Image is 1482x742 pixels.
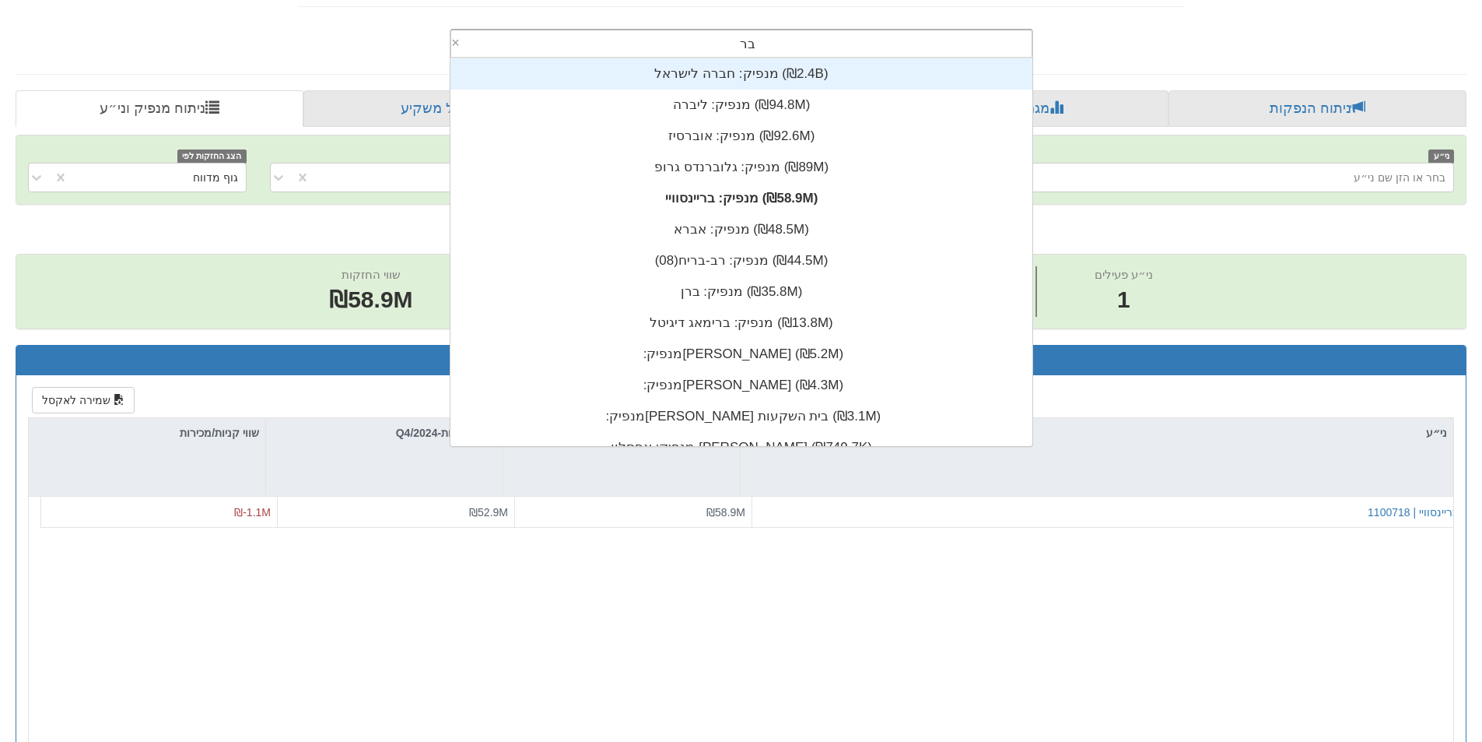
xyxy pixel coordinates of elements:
[450,58,1032,90] div: מנפיק: ‏חברה לישראל ‎(₪2.4B)‎
[450,339,1032,370] div: מנפיק: ‏[PERSON_NAME] ‎(₪5.2M)‎
[28,353,1454,367] h3: סיכום החזקות בני״ע של בריינסוויי
[450,90,1032,121] div: מנפיק: ‏ליברה ‎(₪94.8M)‎
[1095,283,1153,317] span: 1
[16,220,1466,246] h2: בריינסוויי - ניתוח מנפיק
[177,149,246,163] span: הצג החזקות לפי
[450,121,1032,152] div: מנפיק: ‏אוברסיז ‎(₪92.6M)‎
[741,418,1453,448] div: ני״ע
[1428,149,1454,163] span: ני״ע
[1354,170,1445,185] div: בחר או הזן שם ני״ע
[450,245,1032,276] div: מנפיק: ‏רב-בריח(08) ‎(₪44.5M)‎
[450,152,1032,183] div: מנפיק: ‏גלוברנדס גרופ ‎(₪89M)‎
[450,401,1032,432] div: מנפיק: ‏[PERSON_NAME] בית השקעות ‎(₪3.1M)‎
[1095,268,1153,281] span: ני״ע פעילים
[193,170,238,185] div: גוף מדווח
[469,506,508,519] span: ₪52.9M
[450,58,1032,526] div: grid
[451,36,460,50] span: ×
[303,90,596,128] a: פרופיל משקיע
[450,276,1032,308] div: מנפיק: ‏ברן ‎(₪35.8M)‎
[450,308,1032,339] div: מנפיק: ‏ברימאג דיגיטל ‎(₪13.8M)‎
[1368,505,1459,520] button: בריינסוויי | 1100718
[1168,90,1466,128] a: ניתוח הנפקות
[450,370,1032,401] div: מנפיק: ‏[PERSON_NAME] ‎(₪4.3M)‎
[342,268,401,281] span: שווי החזקות
[234,506,271,519] span: ₪-1.1M
[451,30,464,57] span: Clear value
[706,506,745,519] span: ₪58.9M
[29,418,265,448] div: שווי קניות/מכירות
[450,183,1032,214] div: מנפיק: ‏בריינסוויי ‎(₪58.9M)‎
[16,90,303,128] a: ניתוח מנפיק וני״ע
[450,432,1032,463] div: מנפיק: ‏אפסלון [PERSON_NAME] ‎(₪749.7K)‎
[450,214,1032,245] div: מנפיק: ‏אברא ‎(₪48.5M)‎
[266,418,503,448] div: שווי החזקות-Q4/2024
[32,387,135,413] button: שמירה לאקסל
[329,287,412,312] span: ₪58.9M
